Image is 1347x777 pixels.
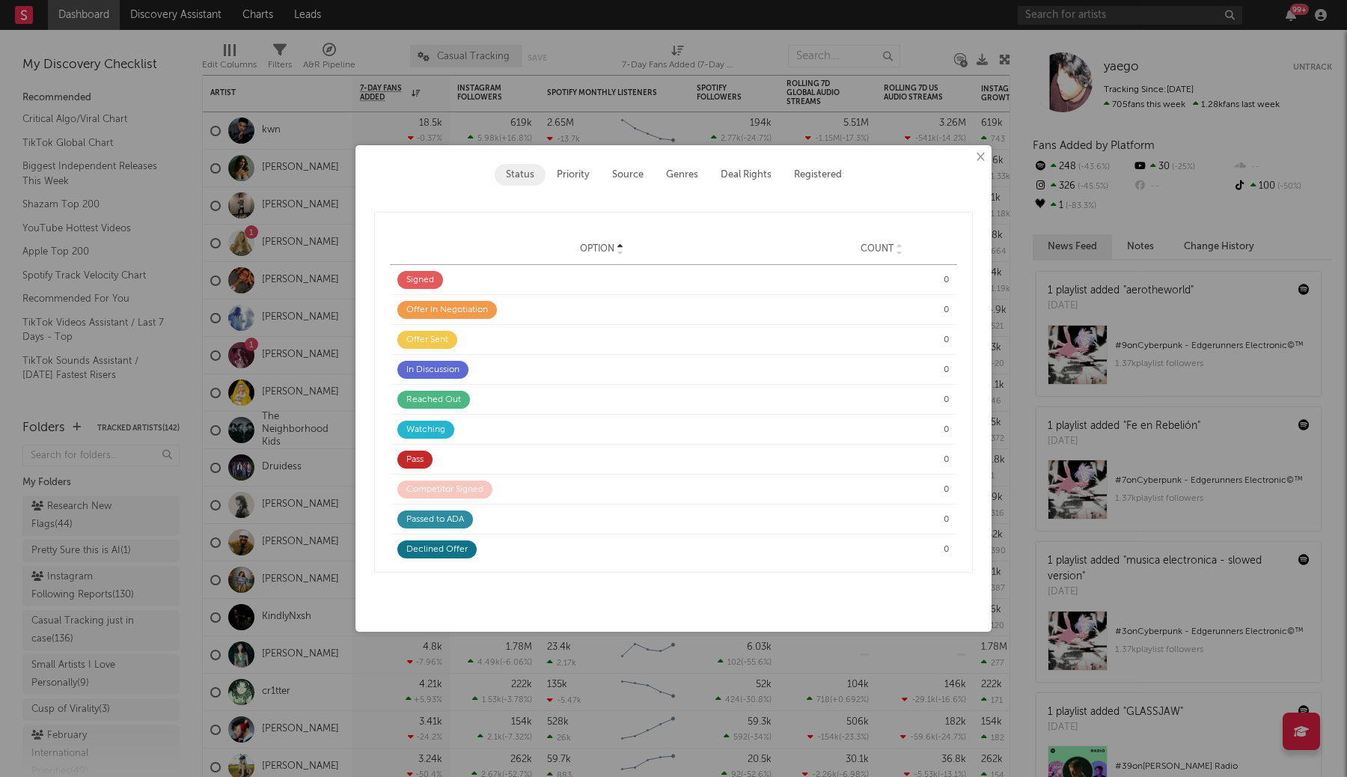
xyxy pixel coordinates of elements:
[397,511,473,528] div: Passed to ADA
[397,331,457,349] div: Offer Sent
[861,244,894,255] span: Count
[783,164,853,186] button: Registered
[546,164,601,186] button: Priority
[397,391,470,409] div: Reached Out
[580,244,614,255] span: Option
[397,301,497,319] div: Offer In Negotiation
[397,540,477,558] div: Declined Offer
[813,393,950,406] div: 0
[655,164,709,186] button: Genres
[495,164,546,186] button: Status
[813,483,950,496] div: 0
[813,303,950,317] div: 0
[397,451,433,469] div: Pass
[709,164,783,186] button: Deal Rights
[397,481,492,499] div: Competitor Signed
[813,423,950,436] div: 0
[397,421,454,439] div: Watching
[813,273,950,287] div: 0
[813,333,950,347] div: 0
[397,361,468,379] div: In Discussion
[601,164,655,186] button: Source
[813,543,950,556] div: 0
[397,271,443,289] div: Signed
[813,363,950,377] div: 0
[813,453,950,466] div: 0
[813,513,950,526] div: 0
[971,149,988,165] button: ×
